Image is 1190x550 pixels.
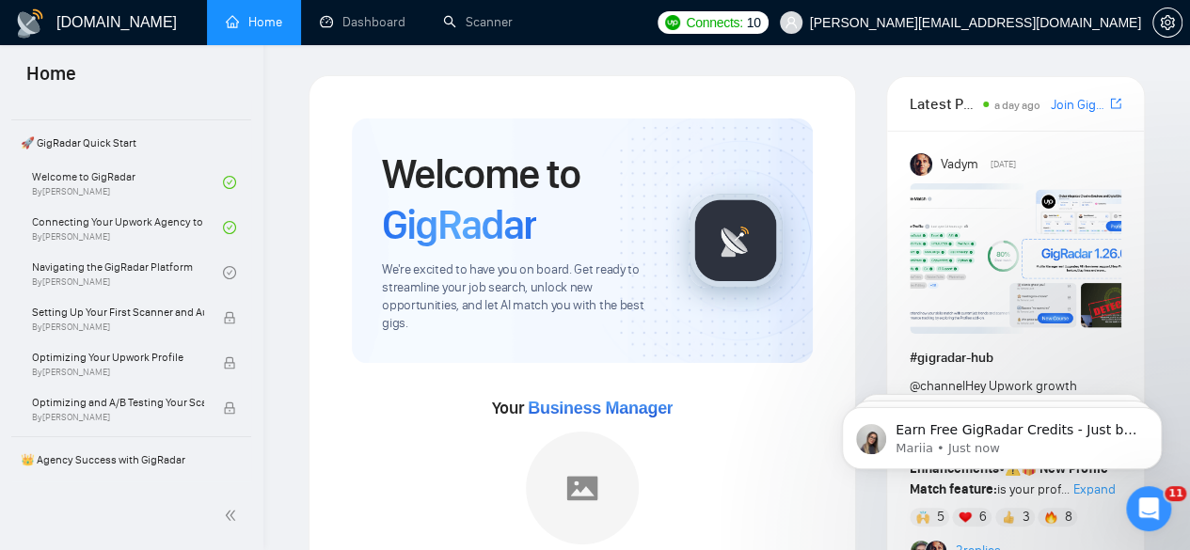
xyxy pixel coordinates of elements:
span: check-circle [223,176,236,189]
span: By [PERSON_NAME] [32,322,204,333]
a: export [1110,95,1121,113]
span: [DATE] [990,156,1015,173]
h1: Welcome to [382,149,658,250]
span: lock [223,356,236,369]
a: setting [1152,15,1182,30]
img: Vadym [910,153,932,176]
span: By [PERSON_NAME] [32,367,204,378]
img: logo [15,8,45,39]
span: 5 [936,508,944,526]
img: ❤️ [959,511,972,524]
img: F09AC4U7ATU-image.png [910,183,1135,334]
span: user [785,16,798,29]
span: lock [223,311,236,324]
span: We're excited to have you on board. Get ready to streamline your job search, unlock new opportuni... [382,261,658,333]
a: Welcome to GigRadarBy[PERSON_NAME] [32,162,223,203]
a: searchScanner [443,14,513,30]
span: 👑 Agency Success with GigRadar [13,441,249,479]
span: check-circle [223,221,236,234]
span: Connects: [686,12,742,33]
img: upwork-logo.png [665,15,680,30]
span: check-circle [223,266,236,279]
button: setting [1152,8,1182,38]
a: Connecting Your Upwork Agency to GigRadarBy[PERSON_NAME] [32,207,223,248]
span: Latest Posts from the GigRadar Community [910,92,977,116]
img: gigradar-logo.png [689,194,783,288]
span: Optimizing Your Upwork Profile [32,348,204,367]
a: Navigating the GigRadar PlatformBy[PERSON_NAME] [32,252,223,293]
span: lock [223,401,236,415]
img: 👍 [1002,511,1015,524]
span: GigRadar [382,199,536,250]
iframe: Intercom notifications message [814,368,1190,499]
img: placeholder.png [526,432,639,544]
span: 11 [1165,486,1186,501]
h1: # gigradar-hub [910,348,1121,369]
span: Optimizing and A/B Testing Your Scanner for Better Results [32,393,204,412]
span: 3 [1022,508,1029,526]
iframe: Intercom live chat [1126,486,1171,531]
a: dashboardDashboard [320,14,405,30]
span: By [PERSON_NAME] [32,412,204,423]
span: export [1110,96,1121,111]
img: 🙌 [916,511,929,524]
a: homeHome [226,14,282,30]
img: 🔥 [1044,511,1057,524]
span: Home [11,60,91,100]
span: 6 [979,508,987,526]
span: Your [492,398,674,418]
span: 🚀 GigRadar Quick Start [13,124,249,162]
span: Vadym [941,154,978,175]
span: double-left [224,506,243,525]
span: 10 [747,12,761,33]
span: setting [1153,15,1182,30]
span: Setting Up Your First Scanner and Auto-Bidder [32,303,204,322]
span: 8 [1065,508,1072,526]
span: Business Manager [528,399,673,417]
a: Join GigRadar Slack Community [1051,95,1106,116]
span: a day ago [994,99,1040,112]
